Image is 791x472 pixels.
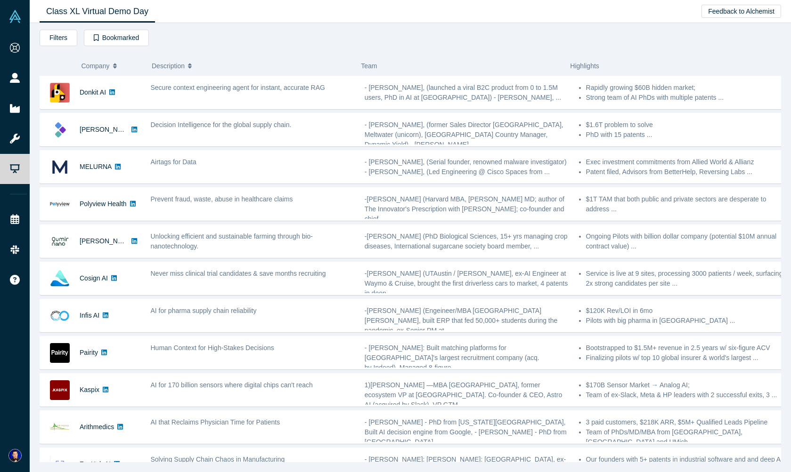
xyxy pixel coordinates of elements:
[151,344,274,352] span: Human Context for High-Stakes Decisions
[40,0,155,23] a: Class XL Virtual Demo Day
[80,460,111,468] a: ZeeHub AI
[151,418,280,426] span: AI that Reclaims Physician Time for Patients
[50,120,70,140] img: Kimaru AI's Logo
[80,386,99,393] a: Kaspix
[151,84,325,91] span: Secure context engineering agent for instant, accurate RAG
[586,380,783,390] li: $170B Sensor Market → Analog AI;
[586,83,783,93] li: Rapidly growing $60B hidden market;
[8,449,22,462] img: Eric Bennett's Account
[151,381,313,389] span: AI for 170 billion sensors where digital chips can't reach
[586,157,783,167] li: Exec investment commitments from Allied World & Allianz
[151,195,293,203] span: Prevent fraud, waste, abuse in healthcare claims
[151,232,313,250] span: Unlocking efficient and sustainable farming through bio-nanotechnology.
[586,167,783,177] li: Patent filed, Advisors from BetterHelp, Reversing Labs ...
[365,418,567,446] span: - [PERSON_NAME] - PhD from [US_STATE][GEOGRAPHIC_DATA], Built AI decision engine from Google, - [...
[586,120,783,130] li: $1.6T problem to solve
[586,343,783,353] li: Bootstrapped to $1.5M+ revenue in 2.5 years w/ six-figure ACV
[365,344,539,371] span: - [PERSON_NAME]: Built matching platforms for [GEOGRAPHIC_DATA]'s largest recruitment company (ac...
[151,158,196,166] span: Airtags for Data
[365,158,567,176] span: - [PERSON_NAME], (Serial founder, renowned malware investigator) - [PERSON_NAME], (Led Engineerin...
[151,121,292,128] span: Decision Intelligence for the global supply chain.
[365,84,561,101] span: - [PERSON_NAME], (launched a viral B2C product from 0 to 1.5M users, PhD in AI at [GEOGRAPHIC_DAT...
[586,316,783,326] li: Pilots with big pharma in [GEOGRAPHIC_DATA] ...
[152,56,351,76] button: Description
[365,195,564,223] span: -[PERSON_NAME] (Harvard MBA, [PERSON_NAME] MD; author of The Innovator's Prescription with [PERSO...
[151,270,326,277] span: Never miss clinical trial candidates & save months recruiting
[365,270,568,297] span: -[PERSON_NAME] (UTAustin / [PERSON_NAME], ex-AI Engineer at Waymo & Cruise, brought the first dri...
[50,343,70,363] img: Pairity's Logo
[80,88,106,96] a: Donkit AI
[82,56,110,76] span: Company
[365,381,562,408] span: 1)[PERSON_NAME] —MBA [GEOGRAPHIC_DATA], former ecosystem VP at [GEOGRAPHIC_DATA]. Co-founder & CE...
[80,237,134,245] a: [PERSON_NAME]
[570,62,599,70] span: Highlights
[82,56,142,76] button: Company
[50,269,70,288] img: Cosign AI's Logo
[80,163,112,170] a: MELURNA
[80,312,99,319] a: Infis AI
[80,274,108,282] a: Cosign AI
[80,126,134,133] a: [PERSON_NAME]
[361,62,377,70] span: Team
[80,200,127,208] a: Polyview Health
[50,380,70,400] img: Kaspix's Logo
[365,121,563,148] span: - [PERSON_NAME], (former Sales Director [GEOGRAPHIC_DATA], Meltwater (unicorn), [GEOGRAPHIC_DATA]...
[586,130,783,140] li: PhD with 15 patents ...
[80,423,114,431] a: Arithmedics
[84,30,149,46] button: Bookmarked
[701,5,781,18] button: Feedback to Alchemist
[586,417,783,427] li: 3 paid customers, $218K ARR, $5M+ Qualified Leads Pipeline
[586,427,783,447] li: Team of PhDs/MD/MBA from [GEOGRAPHIC_DATA], [GEOGRAPHIC_DATA] and UMich. ...
[50,157,70,177] img: MELURNA's Logo
[586,232,783,251] li: Ongoing Pilots with billion dollar company (potential $10M annual contract value) ...
[50,194,70,214] img: Polyview Health's Logo
[152,56,185,76] span: Description
[50,417,70,437] img: Arithmedics's Logo
[365,307,557,334] span: -[PERSON_NAME] (Engeineer/MBA [GEOGRAPHIC_DATA][PERSON_NAME], built ERP that fed 50,000+ students...
[8,10,22,23] img: Alchemist Vault Logo
[40,30,77,46] button: Filters
[50,83,70,103] img: Donkit AI's Logo
[80,349,98,356] a: Pairity
[50,306,70,326] img: Infis AI's Logo
[586,93,783,103] li: Strong team of AI PhDs with multiple patents ...
[586,353,783,363] li: Finalizing pilots w/ top 10 global insurer & world's largest ...
[586,269,783,288] li: Service is live at 9 sites, processing 3000 patients / week, surfacing 2x strong candidates per s...
[151,307,257,314] span: AI for pharma supply chain reliability
[151,456,285,463] span: Solving Supply Chain Chaos in Manufacturing
[586,194,783,214] li: $1T TAM that both public and private sectors are desperate to address ...
[365,232,568,250] span: -[PERSON_NAME] (PhD Biological Sciences, 15+ yrs managing crop diseases, International sugarcane ...
[586,306,783,316] li: $120K Rev/LOI in 6mo
[586,390,783,400] li: Team of ex-Slack, Meta & HP leaders with 2 successful exits, 3 ...
[50,232,70,251] img: Qumir Nano's Logo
